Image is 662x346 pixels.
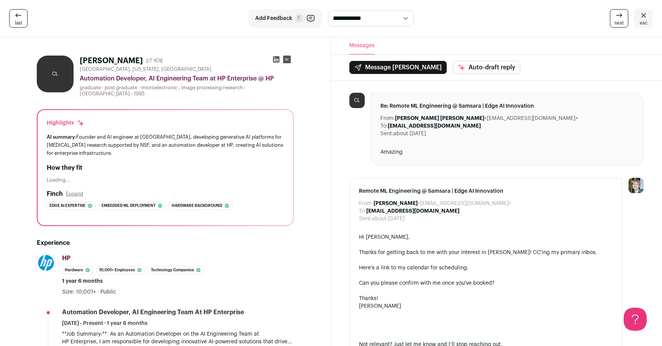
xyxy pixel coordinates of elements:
[380,130,393,138] dt: Sent:
[380,115,395,122] dt: From:
[49,202,85,210] span: Edge ai expertise
[372,215,405,223] dd: about [DATE]
[47,119,85,127] div: Highlights
[249,9,322,28] button: Add Feedback F
[37,254,55,272] img: c82b5dbdd7b0a42818b6466fa576ba24a7878058db15d8d0c1ee251fc8601171.jpg
[359,187,613,195] span: Remote ML Engineering @ Samsara | Edge AI Innovation
[80,66,211,72] span: [GEOGRAPHIC_DATA], [US_STATE], [GEOGRAPHIC_DATA]
[255,15,292,22] span: Add Feedback
[80,74,294,83] div: Automation Developer, AI Engineering Team at HP Enterprise @ HP
[349,37,375,54] button: Messages
[47,163,284,172] h2: How they fit
[62,255,70,261] span: HP
[614,20,624,26] span: next
[374,201,418,206] b: [PERSON_NAME]
[62,289,96,295] span: Size: 10,001+
[380,102,634,110] span: Re: Remote ML Engineering @ Samsara | Edge AI Innovation
[359,249,613,256] div: Thanks for getting back to me with your interest in [PERSON_NAME]! CC'ing my primary inbox.
[66,191,83,197] button: Expand
[47,189,63,198] h2: Finch
[172,202,222,210] span: Hardware background
[349,61,447,74] button: Message [PERSON_NAME]
[37,238,294,248] h2: Experience
[15,20,22,26] span: last
[395,115,578,122] dd: <[EMAIL_ADDRESS][DOMAIN_NAME]>
[359,265,469,271] a: Here's a link to my calendar for scheduling.
[102,202,156,210] span: Embedded ml deployment
[47,133,284,157] div: Founder and AI engineer at [GEOGRAPHIC_DATA], developing generative AI platforms for [MEDICAL_DAT...
[359,279,613,287] div: Can you please confirm with me once you've booked?
[349,93,365,108] div: CL
[374,200,511,207] dd: <[EMAIL_ADDRESS][DOMAIN_NAME]>
[97,288,99,296] span: ·
[366,208,459,214] b: [EMAIL_ADDRESS][DOMAIN_NAME]
[359,295,613,302] div: Thanks!
[359,233,613,241] div: Hi [PERSON_NAME],
[9,9,28,28] a: last
[80,56,143,66] h1: [PERSON_NAME]
[97,266,145,274] li: 10,001+ employees
[634,9,653,28] a: esc
[388,123,481,129] b: [EMAIL_ADDRESS][DOMAIN_NAME]
[62,308,244,316] div: Automation Developer, AI Engineering Team at HP Enterprise
[62,266,93,274] li: Hardware
[359,215,372,223] dt: Sent:
[146,57,163,65] div: 27 YOE
[37,56,74,92] div: CL
[359,207,366,215] dt: To:
[62,330,294,346] p: **Job Summary:** As an Automation Developer on the AI Engineering Team at HP Enterprise, I am res...
[359,302,613,310] div: [PERSON_NAME]
[610,9,628,28] a: next
[395,116,484,121] b: [PERSON_NAME] [PERSON_NAME]
[628,178,644,193] img: 6494470-medium_jpg
[624,308,647,331] iframe: Help Scout Beacon - Open
[453,61,520,74] button: Auto-draft reply
[640,20,647,26] span: esc
[380,148,634,156] div: Amazing
[380,122,388,130] dt: To:
[47,134,76,139] span: AI summary:
[359,200,374,207] dt: From:
[80,85,294,97] div: graduate - post graduate - microelectronic , image processing research - [GEOGRAPHIC_DATA] - 1995
[393,130,426,138] dd: about [DATE]
[148,266,204,274] li: Technology Companies
[62,277,103,285] span: 1 year 6 months
[62,320,147,327] span: [DATE] - Present · 1 year 6 months
[100,289,116,295] span: Public
[47,177,284,183] div: Loading...
[295,15,303,22] span: F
